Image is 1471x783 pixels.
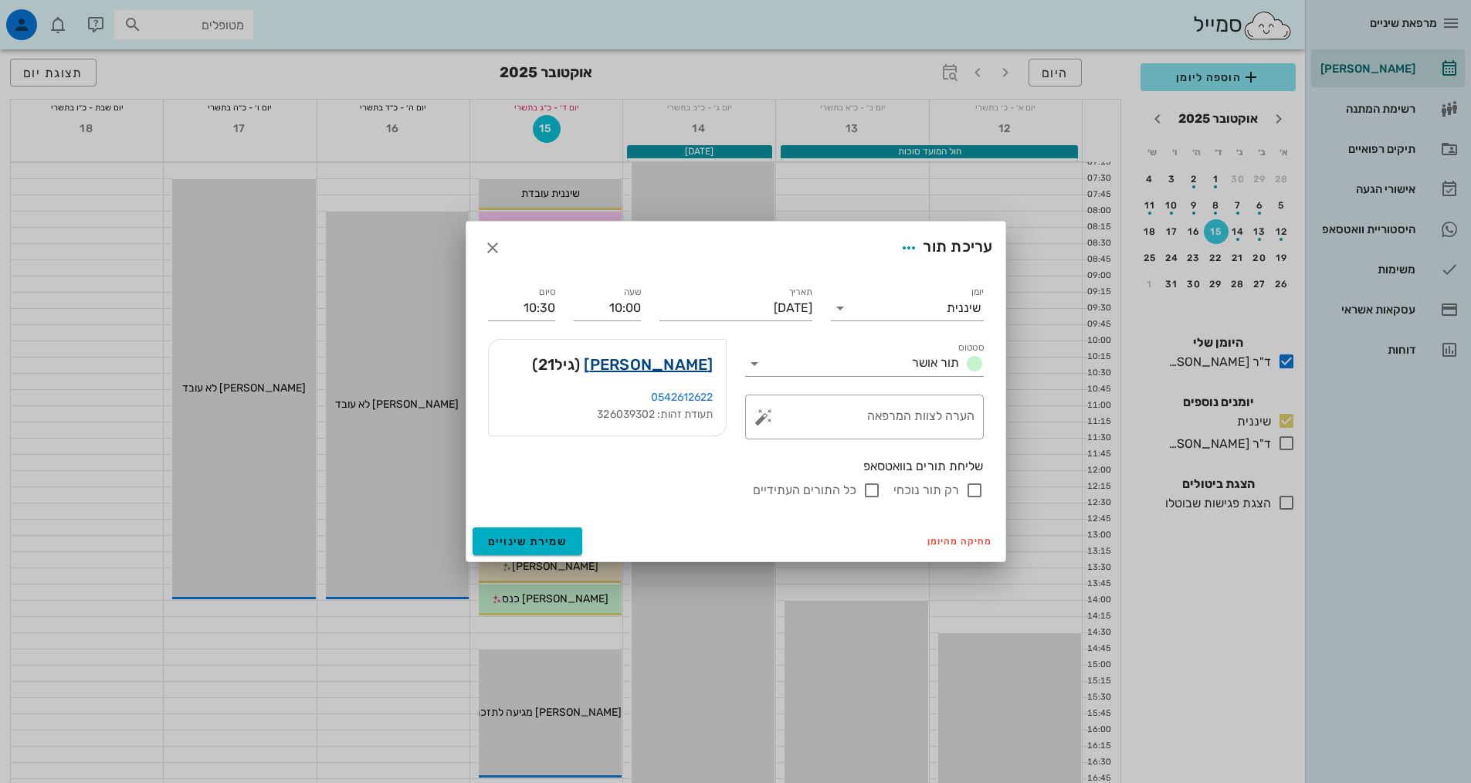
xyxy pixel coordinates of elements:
[921,530,999,552] button: מחיקה מהיומן
[651,391,713,404] a: 0542612622
[895,234,992,262] div: עריכת תור
[623,286,641,298] label: שעה
[488,535,568,548] span: שמירת שינויים
[893,483,959,498] label: רק תור נוכחי
[912,355,959,370] span: תור אושר
[584,352,713,377] a: [PERSON_NAME]
[488,458,984,475] div: שליחת תורים בוואטסאפ
[538,355,555,374] span: 21
[958,342,984,354] label: סטטוס
[745,351,984,376] div: סטטוסתור אושר
[788,286,812,298] label: תאריך
[947,301,981,315] div: שיננית
[473,527,583,555] button: שמירת שינויים
[971,286,984,298] label: יומן
[927,536,993,547] span: מחיקה מהיומן
[831,296,984,320] div: יומןשיננית
[501,406,713,423] div: תעודת זהות: 326039302
[753,483,856,498] label: כל התורים העתידיים
[539,286,555,298] label: סיום
[532,352,580,377] span: (גיל )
